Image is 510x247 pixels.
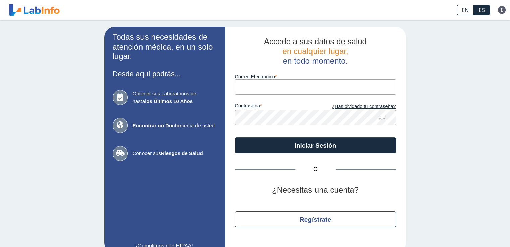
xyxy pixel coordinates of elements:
a: EN [457,5,474,15]
label: contraseña [235,103,316,110]
label: Correo Electronico [235,74,396,79]
b: Riesgos de Salud [161,150,203,156]
span: cerca de usted [133,122,217,130]
button: Iniciar Sesión [235,137,396,153]
h3: Desde aquí podrás... [113,70,217,78]
button: Regístrate [235,211,396,227]
a: ¿Has olvidado tu contraseña? [316,103,396,110]
b: los Últimos 10 Años [145,98,193,104]
h2: Todas sus necesidades de atención médica, en un solo lugar. [113,32,217,61]
span: en cualquier lugar, [282,47,348,56]
span: Obtener sus Laboratorios de hasta [133,90,217,105]
a: ES [474,5,490,15]
span: en todo momento. [283,56,348,65]
h2: ¿Necesitas una cuenta? [235,185,396,195]
span: O [295,165,336,173]
b: Encontrar un Doctor [133,122,182,128]
span: Conocer sus [133,150,217,157]
span: Accede a sus datos de salud [264,37,367,46]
